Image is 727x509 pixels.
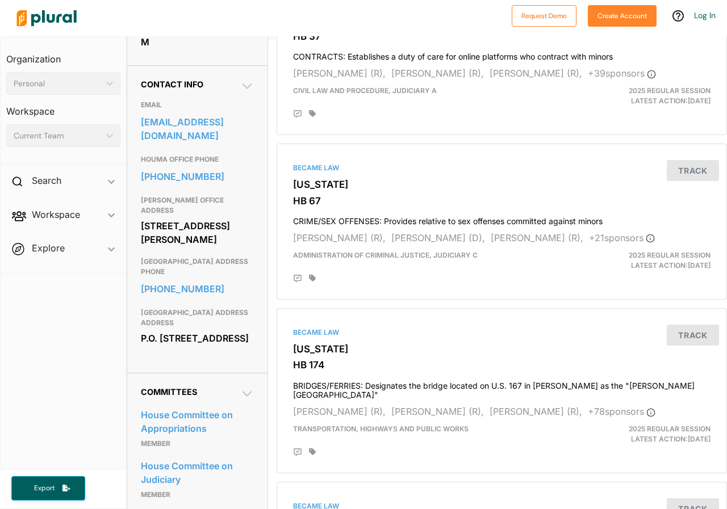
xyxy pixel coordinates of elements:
a: Create Account [588,9,657,21]
h3: HB 67 [293,195,711,207]
span: 2025 Regular Session [629,251,711,259]
div: Latest Action: [DATE] [574,250,719,271]
span: + 21 sponsor s [589,232,655,243]
h4: CONTRACTS: Establishes a duty of care for online platforms who contract with minors [293,47,711,62]
span: [PERSON_NAME] (R), [293,232,386,243]
button: Track [667,325,719,346]
h4: BRIDGES/FERRIES: Designates the bridge located on U.S. 167 in [PERSON_NAME] as the "[PERSON_NAME]... [293,376,711,401]
h2: Search [32,174,61,187]
span: [PERSON_NAME] (R), [491,232,583,243]
span: Transportation, Highways and Public Works [293,424,469,433]
span: Civil Law and Procedure, Judiciary A [293,86,437,95]
a: Log In [694,10,716,20]
div: Add tags [309,110,316,117]
div: Became Law [293,163,711,173]
h3: Organization [6,43,120,68]
span: 2025 Regular Session [629,86,711,95]
a: [EMAIL_ADDRESS][DOMAIN_NAME] [141,113,254,144]
div: Became Law [293,327,711,338]
p: Member [141,437,254,451]
span: Administration of Criminal Justice, Judiciary C [293,251,478,259]
h3: [US_STATE] [293,179,711,190]
span: [PERSON_NAME] (R), [490,68,582,79]
span: Export [26,483,62,493]
div: [STREET_ADDRESS][PERSON_NAME] [141,217,254,248]
span: 2025 Regular Session [629,424,711,433]
h3: [GEOGRAPHIC_DATA] ADDRESS ADDRESS [141,306,254,330]
a: House Committee on Appropriations [141,406,254,437]
div: Current Team [14,130,102,142]
div: P.O. [STREET_ADDRESS] [141,330,254,347]
h3: EMAIL [141,98,254,112]
div: Add tags [309,274,316,282]
h3: Workspace [6,95,120,120]
span: + 39 sponsor s [588,68,656,79]
div: Add Position Statement [293,110,302,119]
button: Create Account [588,5,657,27]
span: [PERSON_NAME] (R), [293,406,386,417]
span: + 78 sponsor s [588,406,655,417]
h3: [US_STATE] [293,343,711,355]
span: Contact Info [141,79,203,89]
h3: [PERSON_NAME] OFFICE ADDRESS [141,193,254,217]
div: M [141,33,254,51]
button: Export [11,476,85,500]
h3: HOUMA OFFICE PHONE [141,153,254,166]
a: [PHONE_NUMBER] [141,168,254,185]
p: Member [141,488,254,502]
span: [PERSON_NAME] (R), [391,406,484,417]
h3: HB 174 [293,359,711,371]
div: Add Position Statement [293,274,302,283]
button: Request Demo [512,5,576,27]
div: Latest Action: [DATE] [574,424,719,444]
span: Committees [141,387,197,397]
span: [PERSON_NAME] (R), [490,406,582,417]
h3: [GEOGRAPHIC_DATA] ADDRESS PHONE [141,255,254,279]
button: Track [667,160,719,181]
a: [PHONE_NUMBER] [141,280,254,297]
div: Latest Action: [DATE] [574,86,719,106]
span: [PERSON_NAME] (R), [293,68,386,79]
div: Add Position Statement [293,448,302,457]
div: Add tags [309,448,316,456]
a: House Committee on Judiciary [141,457,254,488]
div: Personal [14,78,102,90]
h4: CRIME/SEX OFFENSES: Provides relative to sex offenses committed against minors [293,211,711,226]
a: Request Demo [512,9,576,21]
span: [PERSON_NAME] (D), [391,232,485,243]
span: [PERSON_NAME] (R), [391,68,484,79]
